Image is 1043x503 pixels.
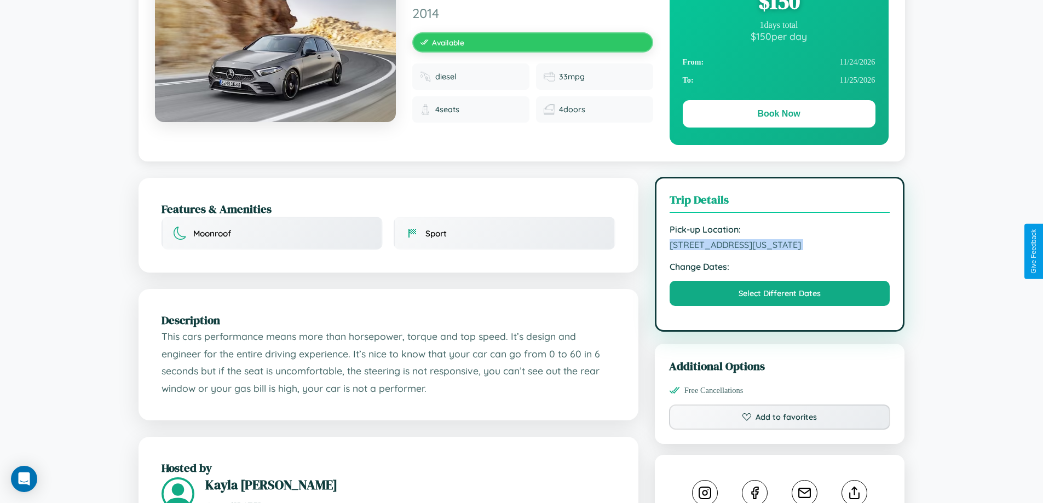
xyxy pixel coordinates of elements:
span: Available [432,38,464,47]
span: 33 mpg [559,72,585,82]
h2: Description [162,312,615,328]
h3: Trip Details [670,192,890,213]
img: Doors [544,104,555,115]
button: Book Now [683,100,875,128]
span: 4 seats [435,105,459,114]
h2: Hosted by [162,460,615,476]
img: Fuel efficiency [544,71,555,82]
img: Seats [420,104,431,115]
h3: Additional Options [669,358,891,374]
div: Open Intercom Messenger [11,466,37,492]
span: Free Cancellations [684,386,744,395]
strong: To: [683,76,694,85]
strong: Change Dates: [670,261,890,272]
p: This cars performance means more than horsepower, torque and top speed. It’s design and engineer ... [162,328,615,397]
h2: Features & Amenities [162,201,615,217]
img: Fuel type [420,71,431,82]
div: $ 150 per day [683,30,875,42]
button: Add to favorites [669,404,891,430]
span: 2014 [412,5,653,21]
strong: Pick-up Location: [670,224,890,235]
span: Sport [425,228,447,239]
span: Moonroof [193,228,231,239]
h3: Kayla [PERSON_NAME] [205,476,615,494]
div: 1 days total [683,20,875,30]
div: 11 / 25 / 2026 [683,71,875,89]
span: [STREET_ADDRESS][US_STATE] [670,239,890,250]
span: diesel [435,72,457,82]
strong: From: [683,57,704,67]
span: 4 doors [559,105,585,114]
div: 11 / 24 / 2026 [683,53,875,71]
div: Give Feedback [1030,229,1038,274]
button: Select Different Dates [670,281,890,306]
